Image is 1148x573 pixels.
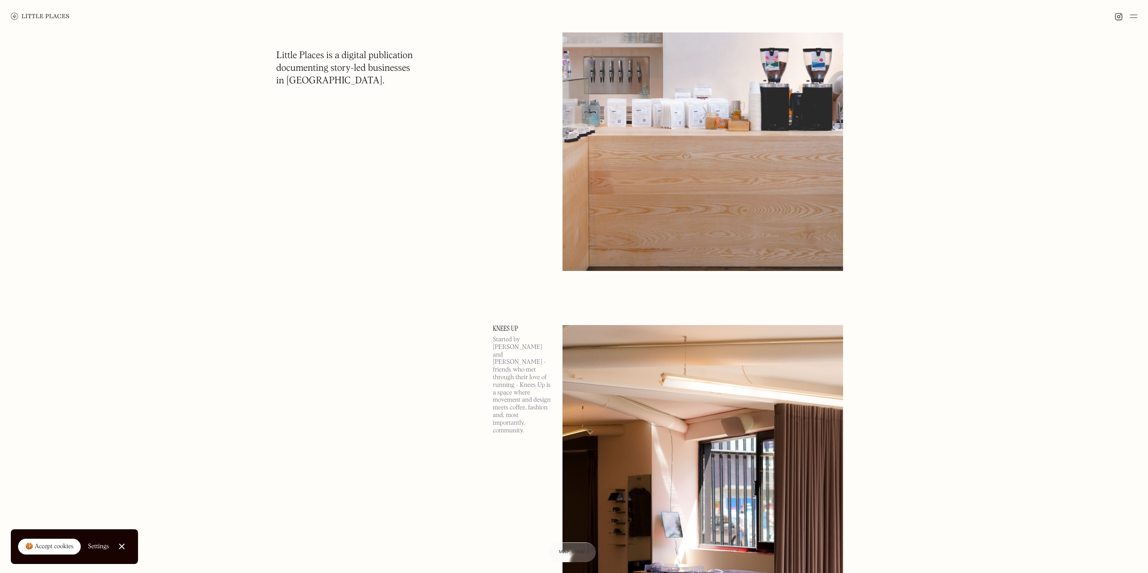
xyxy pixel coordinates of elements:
[493,336,552,434] p: Started by [PERSON_NAME] and [PERSON_NAME] - friends who met through their love of running - Knee...
[88,536,109,557] a: Settings
[25,542,74,551] div: 🍪 Accept cookies
[559,550,585,555] span: Map view
[277,50,413,87] h1: Little Places is a digital publication documenting story-led businesses in [GEOGRAPHIC_DATA].
[88,543,109,550] div: Settings
[548,542,596,562] a: Map view
[18,539,81,555] a: 🍪 Accept cookies
[113,537,131,555] a: Close Cookie Popup
[493,325,552,332] a: Knees Up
